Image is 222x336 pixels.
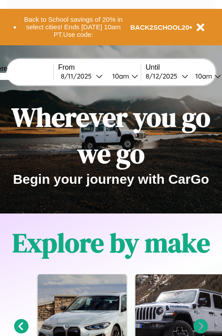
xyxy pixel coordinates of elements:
button: 10am [105,71,141,81]
div: 10am [191,72,214,80]
button: 8/11/2025 [58,71,105,81]
b: BACK2SCHOOL20 [131,24,190,31]
div: 8 / 11 / 2025 [61,72,96,80]
h1: Explore by make [12,225,210,261]
label: From [58,63,141,71]
div: 8 / 12 / 2025 [146,72,182,80]
div: 10am [108,72,131,80]
button: Back to School savings of 20% in select cities! Ends [DATE] 10am PT.Use code: [16,13,131,41]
